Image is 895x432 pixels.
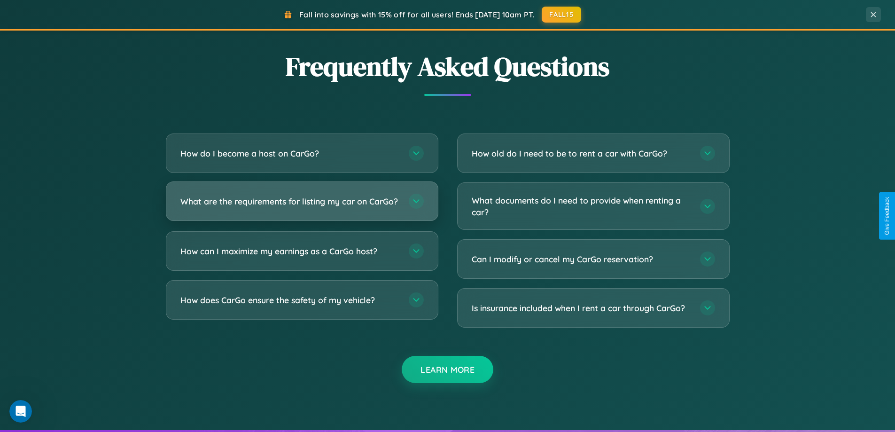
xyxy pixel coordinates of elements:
button: FALL15 [542,7,581,23]
button: Learn More [402,356,493,383]
iframe: Intercom live chat [9,400,32,423]
h3: How can I maximize my earnings as a CarGo host? [180,245,399,257]
h3: What documents do I need to provide when renting a car? [472,195,691,218]
span: Fall into savings with 15% off for all users! Ends [DATE] 10am PT. [299,10,535,19]
h2: Frequently Asked Questions [166,48,730,85]
h3: Can I modify or cancel my CarGo reservation? [472,253,691,265]
h3: How old do I need to be to rent a car with CarGo? [472,148,691,159]
h3: How do I become a host on CarGo? [180,148,399,159]
h3: Is insurance included when I rent a car through CarGo? [472,302,691,314]
h3: What are the requirements for listing my car on CarGo? [180,196,399,207]
h3: How does CarGo ensure the safety of my vehicle? [180,294,399,306]
div: Give Feedback [884,197,890,235]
